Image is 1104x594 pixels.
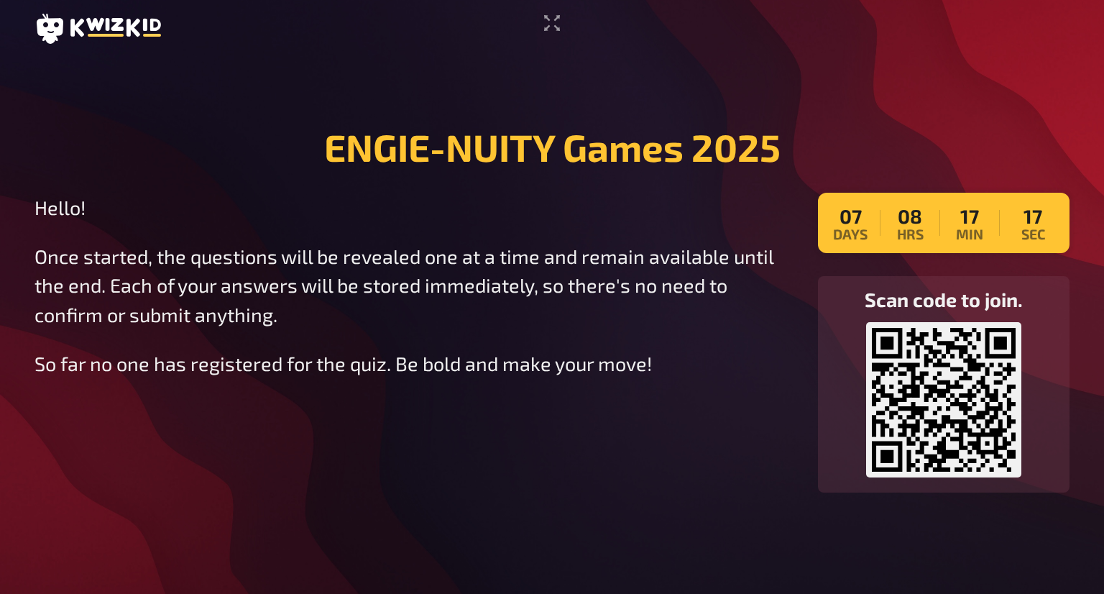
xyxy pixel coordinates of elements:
div: So far no one has registered for the quiz. Be bold and make your move! [34,352,795,375]
div: 07 [829,204,880,242]
label: hrs [889,227,931,242]
div: 17 [1008,204,1058,242]
h3: Scan code to join. [829,288,1058,311]
label: days [829,227,872,242]
span: Hello! [34,196,86,219]
div: 08 [889,204,940,242]
label: sec [1008,227,1058,242]
span: Once started, the questions will be revealed one at a time and remain available until the end. Ea... [34,245,778,326]
button: Enter Fullscreen [538,12,566,35]
label: min [949,227,991,242]
div: 17 [949,204,1000,242]
h1: ENGIE-NUITY Games 2025 [324,124,781,170]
